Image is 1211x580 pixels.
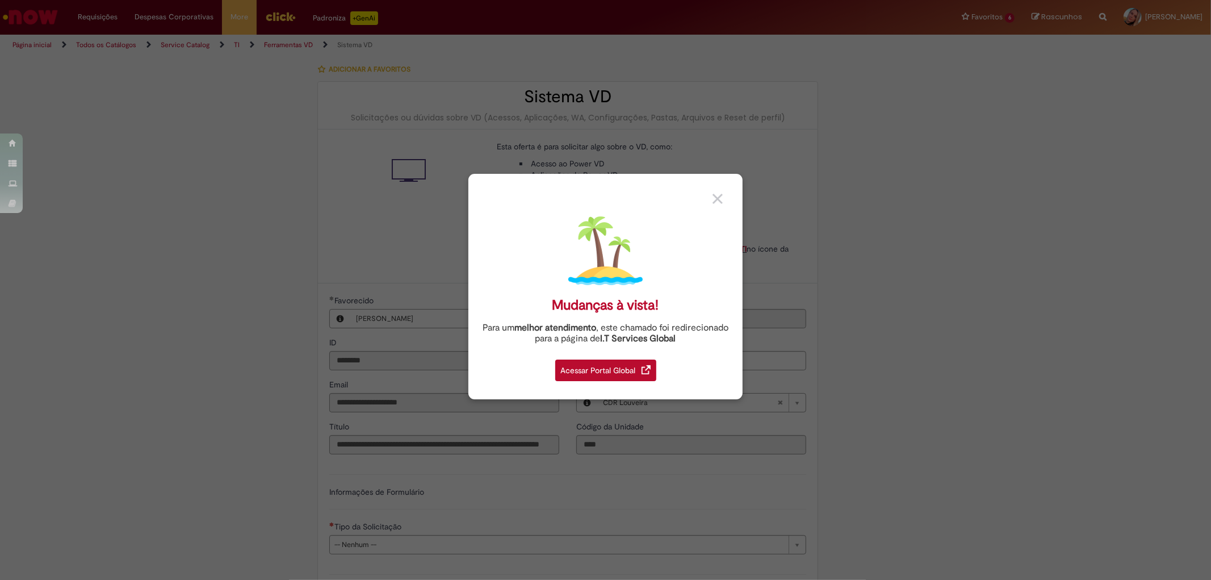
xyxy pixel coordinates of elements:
[568,214,643,288] img: island.png
[552,297,659,314] div: Mudanças à vista!
[555,360,656,381] div: Acessar Portal Global
[555,353,656,381] a: Acessar Portal Global
[601,327,676,344] a: I.T Services Global
[642,365,651,374] img: redirect_link.png
[713,194,723,204] img: close_button_grey.png
[477,323,734,344] div: Para um , este chamado foi redirecionado para a página de
[514,322,596,333] strong: melhor atendimento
